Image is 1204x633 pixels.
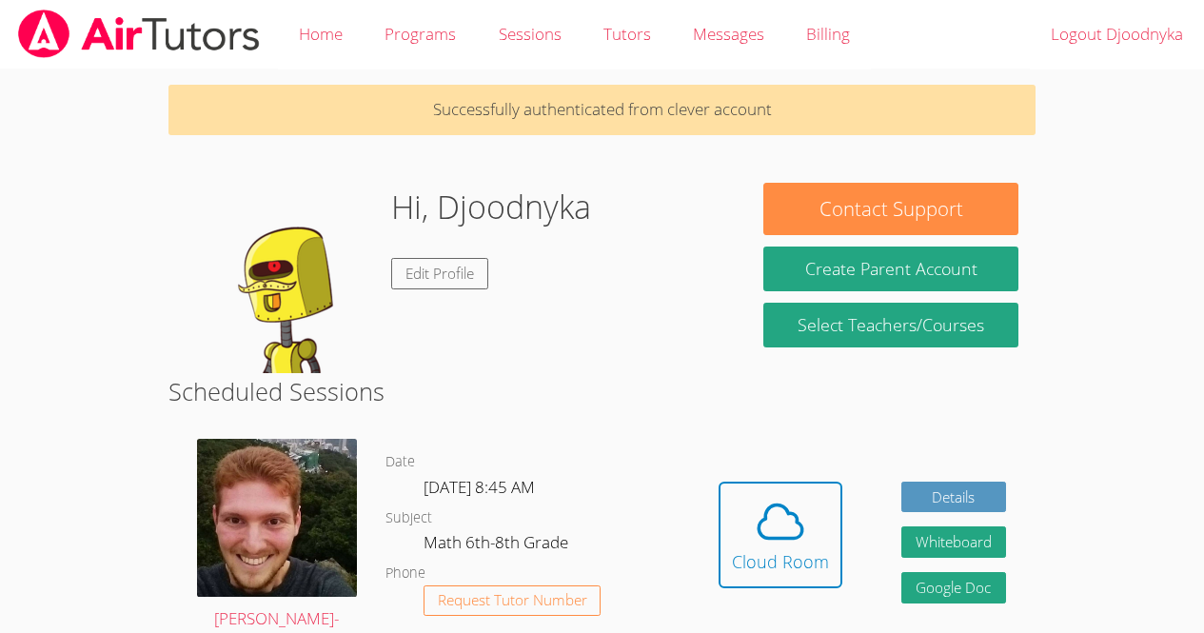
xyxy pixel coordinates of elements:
[385,506,432,530] dt: Subject
[197,439,357,596] img: avatar.png
[763,303,1017,347] a: Select Teachers/Courses
[901,572,1006,603] a: Google Doc
[385,450,415,474] dt: Date
[901,482,1006,513] a: Details
[901,526,1006,558] button: Whiteboard
[424,529,572,562] dd: Math 6th-8th Grade
[719,482,842,588] button: Cloud Room
[391,183,591,231] h1: Hi, Djoodnyka
[732,548,829,575] div: Cloud Room
[168,373,1036,409] h2: Scheduled Sessions
[693,23,764,45] span: Messages
[16,10,262,58] img: airtutors_banner-c4298cdbf04f3fff15de1276eac7730deb9818008684d7c2e4769d2f7ddbe033.png
[424,476,535,498] span: [DATE] 8:45 AM
[763,247,1017,291] button: Create Parent Account
[424,585,602,617] button: Request Tutor Number
[391,258,488,289] a: Edit Profile
[763,183,1017,235] button: Contact Support
[168,85,1036,135] p: Successfully authenticated from clever account
[186,183,376,373] img: default.png
[385,562,425,585] dt: Phone
[438,593,587,607] span: Request Tutor Number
